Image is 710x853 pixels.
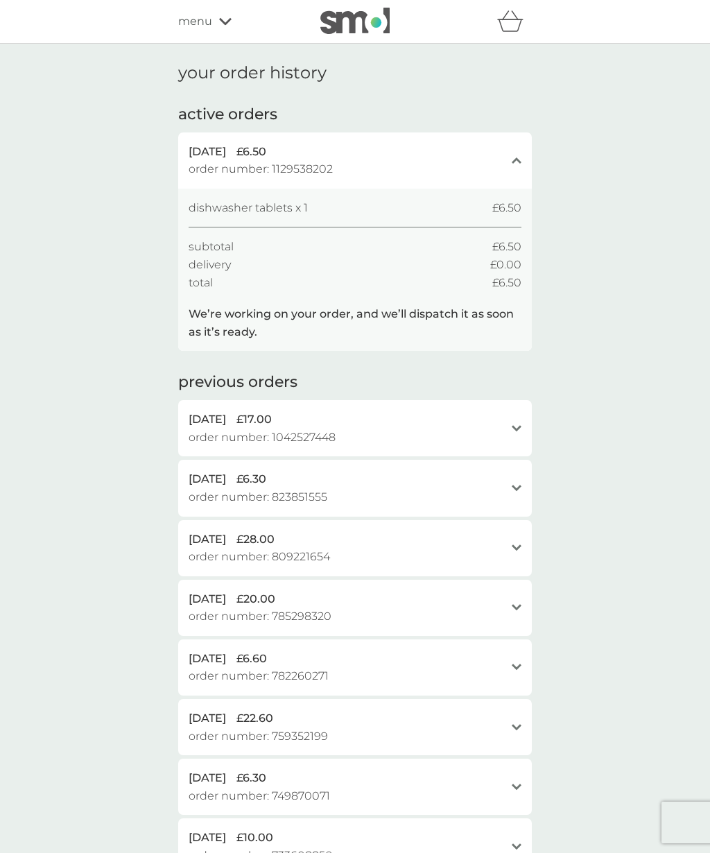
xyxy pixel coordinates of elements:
[189,470,226,488] span: [DATE]
[236,143,266,161] span: £6.50
[178,63,327,83] h1: your order history
[492,199,521,217] span: £6.50
[189,305,521,341] p: We’re working on your order, and we’ll dispatch it as soon as it’s ready.
[178,372,297,393] h2: previous orders
[492,238,521,256] span: £6.50
[189,411,226,429] span: [DATE]
[189,274,213,292] span: total
[236,829,273,847] span: £10.00
[189,709,226,727] span: [DATE]
[189,787,330,805] span: order number: 749870071
[189,650,226,668] span: [DATE]
[236,531,275,549] span: £28.00
[320,8,390,34] img: smol
[178,12,212,31] span: menu
[492,274,521,292] span: £6.50
[236,411,272,429] span: £17.00
[189,608,331,626] span: order number: 785298320
[236,590,275,608] span: £20.00
[189,488,327,506] span: order number: 823851555
[189,531,226,549] span: [DATE]
[189,199,308,217] span: dishwasher tablets x 1
[189,667,329,685] span: order number: 782260271
[189,548,330,566] span: order number: 809221654
[236,769,266,787] span: £6.30
[189,829,226,847] span: [DATE]
[178,104,277,126] h2: active orders
[236,470,266,488] span: £6.30
[497,8,532,35] div: basket
[189,429,336,447] span: order number: 1042527448
[189,769,226,787] span: [DATE]
[490,256,521,274] span: £0.00
[236,709,273,727] span: £22.60
[189,256,231,274] span: delivery
[189,160,333,178] span: order number: 1129538202
[189,727,328,746] span: order number: 759352199
[189,238,234,256] span: subtotal
[236,650,267,668] span: £6.60
[189,590,226,608] span: [DATE]
[189,143,226,161] span: [DATE]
